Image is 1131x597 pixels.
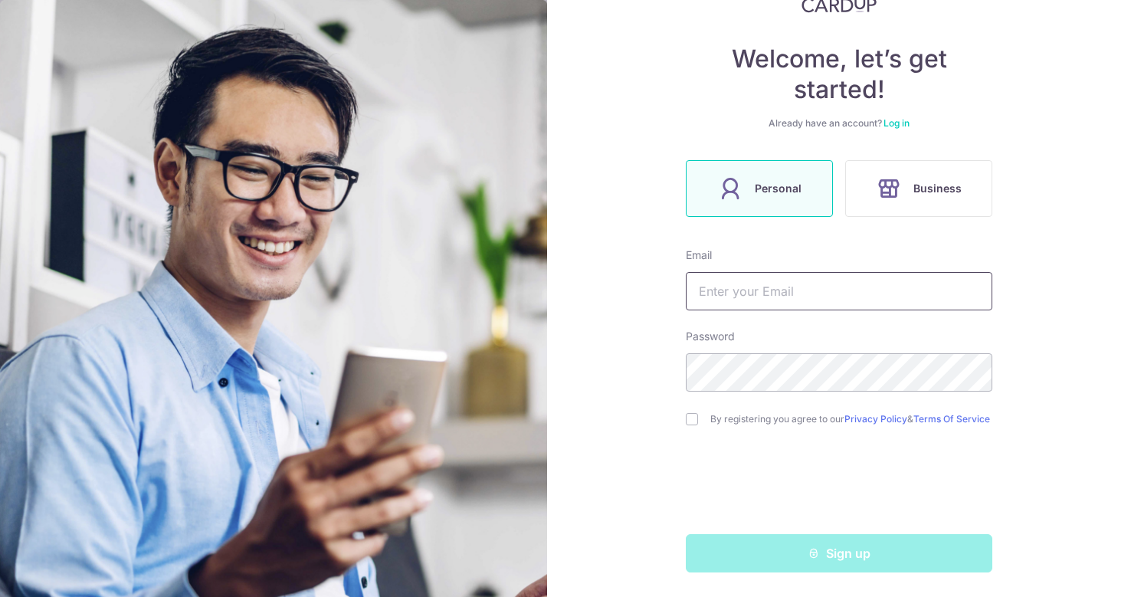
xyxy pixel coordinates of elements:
[723,456,956,516] iframe: reCAPTCHA
[686,117,992,130] div: Already have an account?
[686,248,712,263] label: Email
[680,160,839,217] a: Personal
[839,160,998,217] a: Business
[883,117,910,129] a: Log in
[686,44,992,105] h4: Welcome, let’s get started!
[913,413,990,425] a: Terms Of Service
[686,272,992,310] input: Enter your Email
[844,413,907,425] a: Privacy Policy
[913,179,962,198] span: Business
[710,413,992,425] label: By registering you agree to our &
[755,179,802,198] span: Personal
[686,329,735,344] label: Password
